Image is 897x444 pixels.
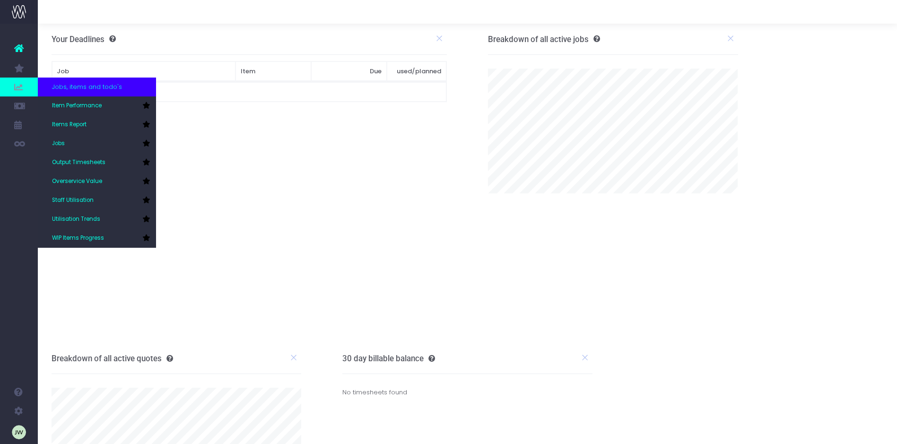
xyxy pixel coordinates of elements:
h3: Breakdown of all active quotes [52,354,173,363]
h3: Breakdown of all active jobs [488,35,600,44]
th: Item: activate to sort column ascending [235,61,311,81]
span: Output Timesheets [52,158,105,167]
span: Item Performance [52,102,102,110]
h3: 30 day billable balance [342,354,435,363]
span: Jobs [52,139,65,148]
span: Utilisation Trends [52,215,100,224]
a: Items Report [38,115,156,134]
h3: Your Deadlines [52,35,116,44]
a: Staff Utilisation [38,191,156,210]
a: WIP Items Progress [38,229,156,248]
span: Jobs, items and todo's [52,82,122,92]
th: Due: activate to sort column ascending [311,61,387,81]
a: Item Performance [38,96,156,115]
span: Items Report [52,121,87,129]
th: used/planned: activate to sort column ascending [387,61,446,81]
th: Job: activate to sort column ascending [52,61,236,81]
a: Output Timesheets [38,153,156,172]
div: No timesheets found [342,374,592,410]
td: No data available in table [52,82,446,102]
img: images/default_profile_image.png [12,425,26,439]
span: Staff Utilisation [52,196,94,205]
a: Jobs [38,134,156,153]
span: Overservice Value [52,177,102,186]
span: WIP Items Progress [52,234,104,243]
a: Overservice Value [38,172,156,191]
a: Utilisation Trends [38,210,156,229]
